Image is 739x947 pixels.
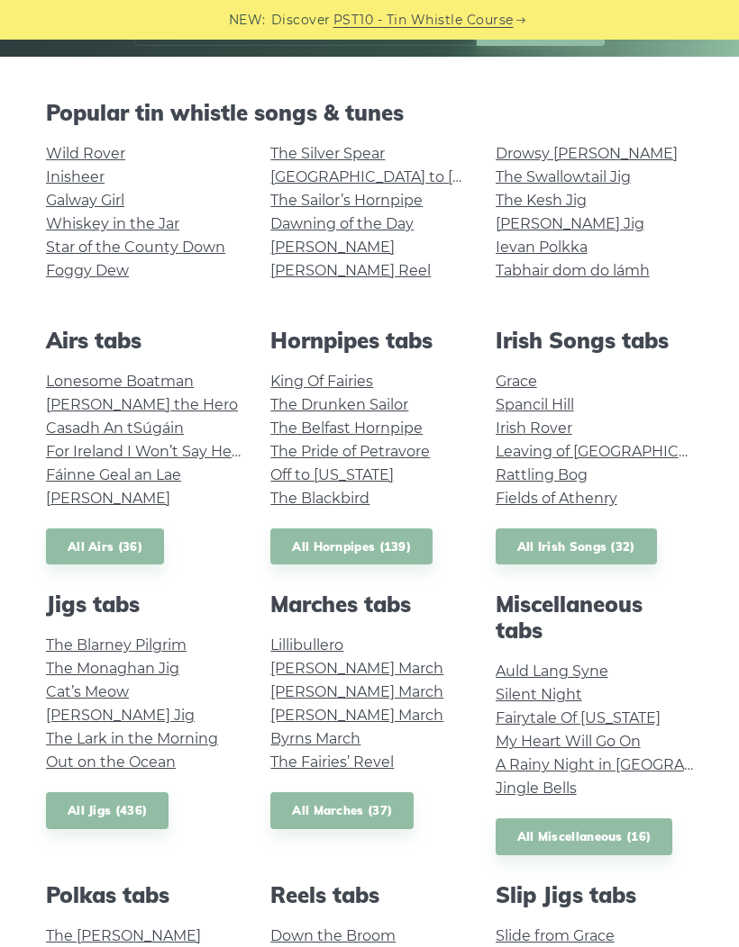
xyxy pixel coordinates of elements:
a: The Fairies’ Revel [270,753,394,771]
a: [PERSON_NAME] the Hero [46,396,238,413]
h2: Reels tabs [270,882,468,908]
a: [GEOGRAPHIC_DATA] to [GEOGRAPHIC_DATA] [270,168,603,185]
h2: Irish Songs tabs [496,328,693,354]
h2: Jigs tabs [46,591,243,618]
a: The Pride of Petravore [270,443,430,460]
a: All Jigs (436) [46,792,169,829]
a: [PERSON_NAME] Jig [496,215,644,232]
a: [PERSON_NAME] March [270,683,443,700]
a: The Lark in the Morning [46,730,218,747]
a: The Monaghan Jig [46,660,179,677]
a: Auld Lang Syne [496,663,608,680]
a: Slide from Grace [496,927,615,944]
a: Grace [496,373,537,390]
a: The Kesh Jig [496,192,587,209]
h2: Hornpipes tabs [270,328,468,354]
a: Byrns March [270,730,360,747]
a: Silent Night [496,686,582,703]
a: Star of the County Down [46,239,225,256]
a: The Silver Spear [270,145,385,162]
a: Rattling Bog [496,466,588,483]
a: Leaving of [GEOGRAPHIC_DATA] [496,443,728,460]
a: The Swallowtail Jig [496,168,631,185]
a: Galway Girl [46,192,124,209]
a: [PERSON_NAME] Jig [46,707,195,724]
a: Lillibullero [270,636,343,654]
a: Spancil Hill [496,396,574,413]
h2: Slip Jigs tabs [496,882,693,908]
h2: Airs tabs [46,328,243,354]
a: Fairytale Of [US_STATE] [496,709,661,726]
a: Ievan Polkka [496,239,588,256]
a: Dawning of the Day [270,215,414,232]
a: [PERSON_NAME] March [270,660,443,677]
a: Jingle Bells [496,780,577,797]
a: All Irish Songs (32) [496,528,657,565]
a: PST10 - Tin Whistle Course [333,10,514,31]
a: The Drunken Sailor [270,396,408,413]
a: Tabhair dom do lámh [496,262,650,279]
a: Fáinne Geal an Lae [46,466,181,483]
a: Wild Rover [46,145,125,162]
a: [PERSON_NAME] [270,239,395,256]
a: Irish Rover [496,419,572,437]
a: Fields of Athenry [496,490,617,507]
a: Casadh An tSúgáin [46,419,184,437]
a: Inisheer [46,168,105,185]
a: All Airs (36) [46,528,164,565]
a: All Marches (37) [270,792,414,829]
a: My Heart Will Go On [496,733,641,750]
a: Out on the Ocean [46,753,176,771]
a: [PERSON_NAME] [46,490,170,507]
a: [PERSON_NAME] March [270,707,443,724]
a: The [PERSON_NAME] [46,927,201,944]
a: Lonesome Boatman [46,373,194,390]
a: The Sailor’s Hornpipe [270,192,423,209]
h2: Popular tin whistle songs & tunes [46,100,693,126]
a: Drowsy [PERSON_NAME] [496,145,678,162]
a: Cat’s Meow [46,683,129,700]
a: King Of Fairies [270,373,373,390]
a: For Ireland I Won’t Say Her Name [46,443,285,460]
a: All Miscellaneous (16) [496,818,673,855]
a: [PERSON_NAME] Reel [270,262,431,279]
h2: Polkas tabs [46,882,243,908]
h2: Marches tabs [270,591,468,618]
span: Discover [271,10,331,31]
a: Foggy Dew [46,262,129,279]
a: Down the Broom [270,927,396,944]
h2: Miscellaneous tabs [496,591,693,644]
a: The Blarney Pilgrim [46,636,187,654]
a: The Belfast Hornpipe [270,419,423,437]
a: Whiskey in the Jar [46,215,179,232]
a: All Hornpipes (139) [270,528,433,565]
span: NEW: [229,10,266,31]
a: The Blackbird [270,490,369,507]
a: Off to [US_STATE] [270,466,394,483]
